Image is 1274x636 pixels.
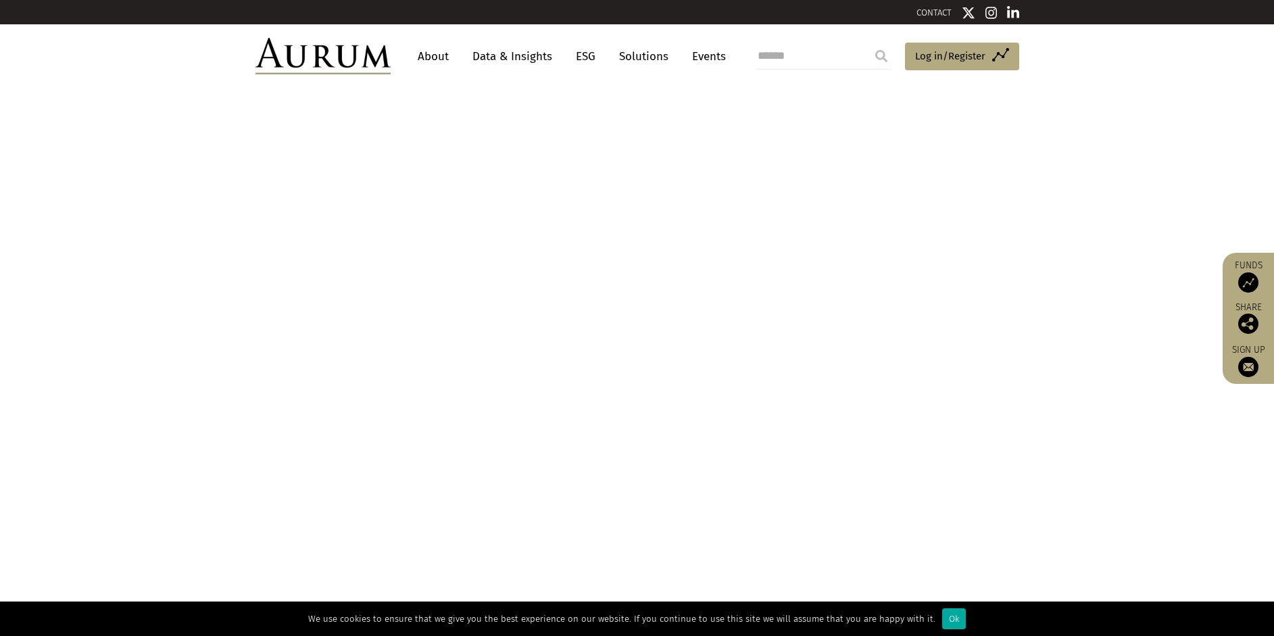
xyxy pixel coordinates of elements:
img: Sign up to our newsletter [1238,357,1258,377]
img: Linkedin icon [1007,6,1019,20]
img: Access Funds [1238,272,1258,293]
a: Solutions [612,44,675,69]
img: Aurum [255,38,391,74]
a: ESG [569,44,602,69]
div: Ok [942,608,966,629]
a: About [411,44,456,69]
img: Twitter icon [962,6,975,20]
input: Submit [868,43,895,70]
a: CONTACT [916,7,952,18]
img: Share this post [1238,314,1258,334]
span: Log in/Register [915,48,985,64]
a: Log in/Register [905,43,1019,71]
img: Instagram icon [985,6,998,20]
a: Events [685,44,726,69]
a: Sign up [1229,344,1267,377]
div: Share [1229,303,1267,334]
a: Funds [1229,260,1267,293]
a: Data & Insights [466,44,559,69]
